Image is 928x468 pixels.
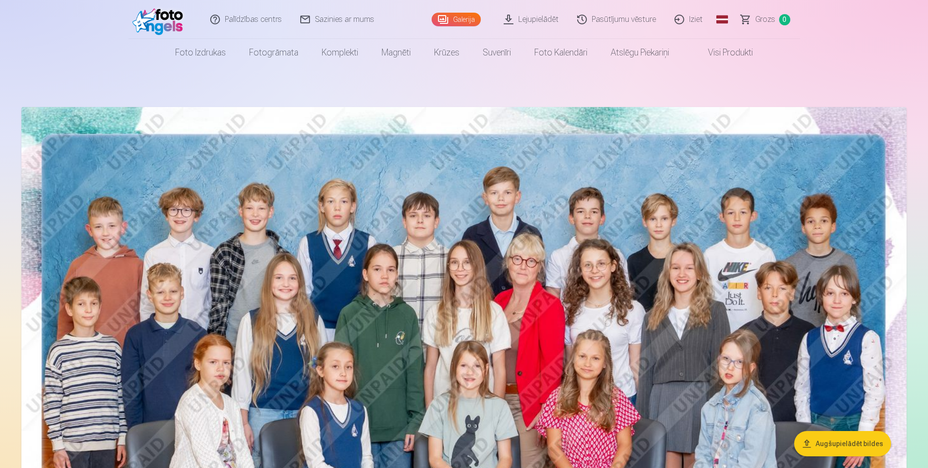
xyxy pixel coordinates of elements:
a: Visi produkti [681,39,764,66]
a: Krūzes [422,39,471,66]
button: Augšupielādēt bildes [794,431,891,456]
a: Suvenīri [471,39,523,66]
a: Komplekti [310,39,370,66]
a: Magnēti [370,39,422,66]
a: Atslēgu piekariņi [599,39,681,66]
img: /fa1 [132,4,188,35]
a: Galerija [432,13,481,26]
span: Grozs [755,14,775,25]
a: Fotogrāmata [237,39,310,66]
span: 0 [779,14,790,25]
a: Foto izdrukas [164,39,237,66]
a: Foto kalendāri [523,39,599,66]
